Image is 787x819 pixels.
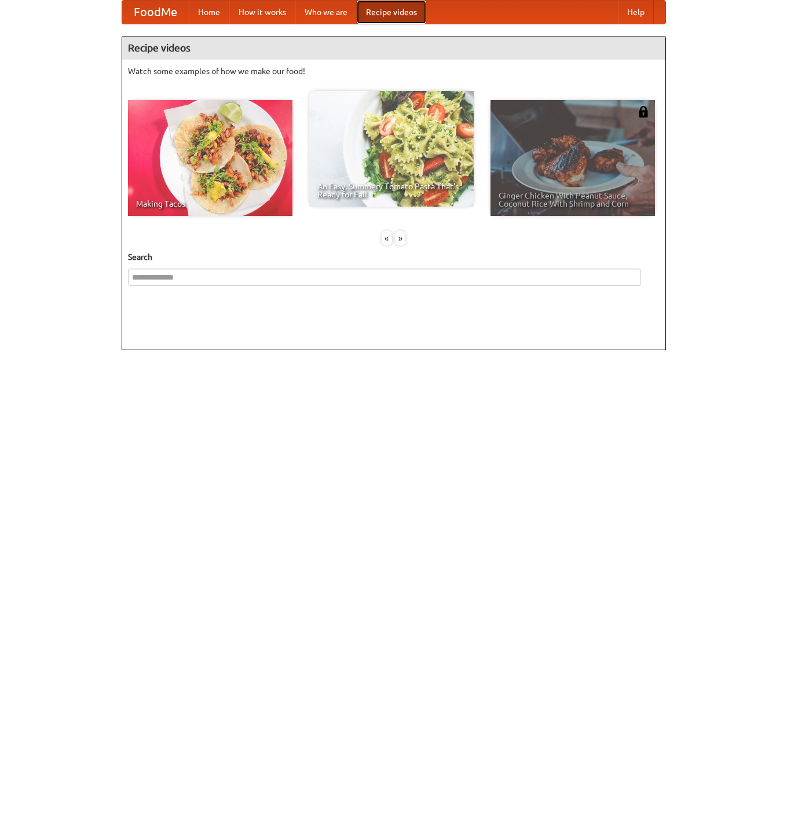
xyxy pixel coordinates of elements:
h5: Search [128,251,660,263]
div: « [382,231,392,245]
span: Making Tacos [136,200,284,208]
img: 483408.png [638,106,649,117]
a: Recipe videos [357,1,426,24]
span: An Easy, Summery Tomato Pasta That's Ready for Fall [317,182,466,199]
a: FoodMe [122,1,189,24]
a: Making Tacos [128,100,292,216]
div: » [395,231,405,245]
a: Home [189,1,229,24]
a: Help [618,1,654,24]
a: How it works [229,1,295,24]
p: Watch some examples of how we make our food! [128,65,660,77]
a: Who we are [295,1,357,24]
h4: Recipe videos [122,36,665,60]
a: An Easy, Summery Tomato Pasta That's Ready for Fall [309,91,474,207]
